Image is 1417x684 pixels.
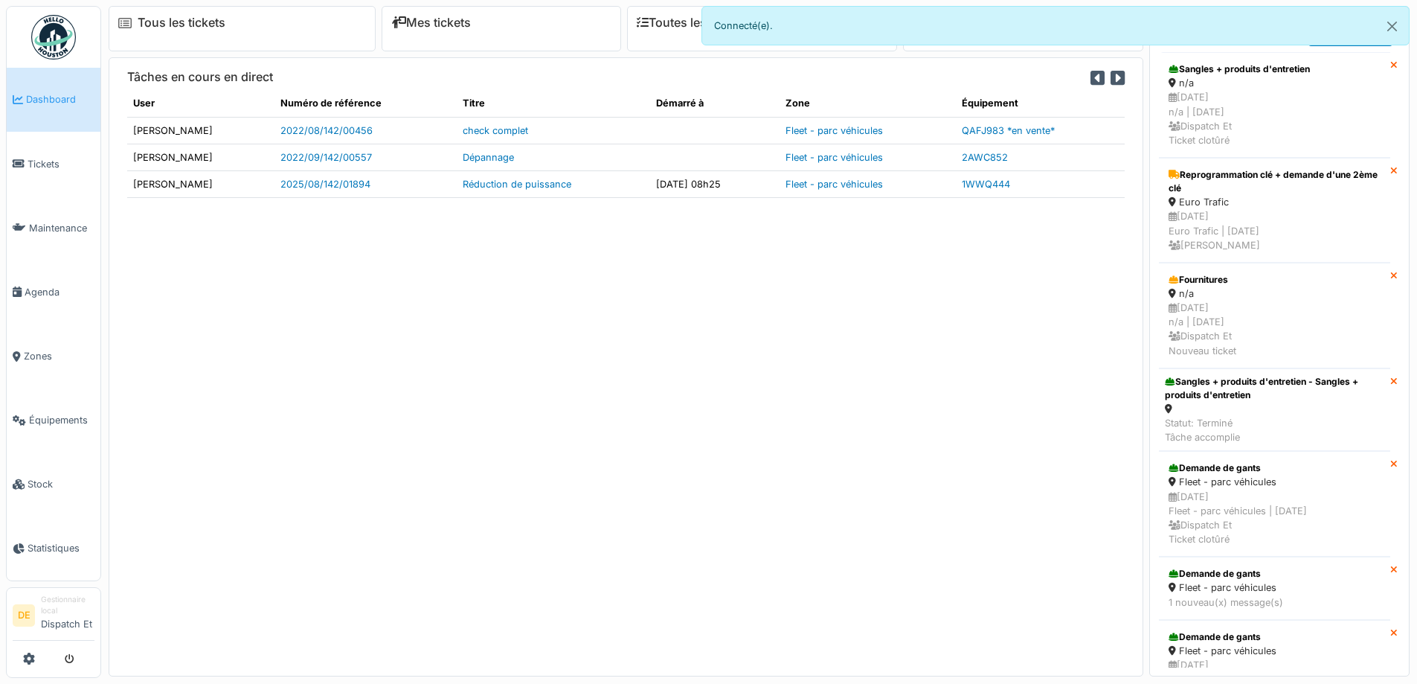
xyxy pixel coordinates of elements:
[13,604,35,627] li: DE
[637,16,748,30] a: Toutes les tâches
[1169,490,1381,547] div: [DATE] Fleet - parc véhicules | [DATE] Dispatch Et Ticket clotûré
[25,285,94,299] span: Agenda
[1169,581,1381,595] div: Fleet - parc véhicules
[133,98,155,109] span: translation missing: fr.shared.user
[280,152,372,163] a: 2022/09/142/00557
[1159,158,1390,263] a: Reprogrammation clé + demande d'une 2ème clé Euro Trafic [DATE]Euro Trafic | [DATE] [PERSON_NAME]
[138,16,225,30] a: Tous les tickets
[1159,451,1390,557] a: Demande de gants Fleet - parc véhicules [DATE]Fleet - parc véhicules | [DATE] Dispatch EtTicket c...
[1159,52,1390,158] a: Sangles + produits d'entretien n/a [DATE]n/a | [DATE] Dispatch EtTicket clotûré
[1169,475,1381,489] div: Fleet - parc véhicules
[780,90,956,117] th: Zone
[650,90,780,117] th: Démarré à
[1169,63,1381,76] div: Sangles + produits d'entretien
[41,594,94,617] div: Gestionnaire local
[1169,76,1381,90] div: n/a
[7,196,100,260] a: Maintenance
[28,157,94,171] span: Tickets
[7,389,100,453] a: Équipements
[1169,209,1381,252] div: [DATE] Euro Trafic | [DATE] [PERSON_NAME]
[127,70,273,84] h6: Tâches en cours en direct
[701,6,1410,45] div: Connecté(e).
[1159,368,1390,452] a: Sangles + produits d'entretien - Sangles + produits d'entretien Statut: TerminéTâche accomplie
[1375,7,1409,46] button: Close
[962,125,1055,136] a: QAFJ983 *en vente*
[7,453,100,517] a: Stock
[274,90,457,117] th: Numéro de référence
[956,90,1125,117] th: Équipement
[29,221,94,235] span: Maintenance
[1165,416,1384,444] div: Statut: Terminé Tâche accomplie
[785,179,883,190] a: Fleet - parc véhicules
[1169,168,1381,195] div: Reprogrammation clé + demande d'une 2ème clé
[785,152,883,163] a: Fleet - parc véhicules
[463,152,514,163] a: Dépannage
[1159,557,1390,619] a: Demande de gants Fleet - parc véhicules 1 nouveau(x) message(s)
[1169,595,1381,610] div: 1 nouveau(x) message(s)
[280,125,373,136] a: 2022/08/142/00456
[391,16,471,30] a: Mes tickets
[24,349,94,363] span: Zones
[457,90,651,117] th: Titre
[1159,263,1390,368] a: Fournitures n/a [DATE]n/a | [DATE] Dispatch EtNouveau ticket
[127,144,274,170] td: [PERSON_NAME]
[13,594,94,641] a: DE Gestionnaire localDispatch Et
[7,325,100,389] a: Zones
[127,170,274,197] td: [PERSON_NAME]
[1165,375,1384,402] div: Sangles + produits d'entretien - Sangles + produits d'entretien
[7,517,100,581] a: Statistiques
[1169,567,1381,581] div: Demande de gants
[127,117,274,144] td: [PERSON_NAME]
[962,179,1010,190] a: 1WWQ444
[28,477,94,491] span: Stock
[1169,287,1381,301] div: n/a
[1169,273,1381,287] div: Fournitures
[463,125,528,136] a: check complet
[7,132,100,196] a: Tickets
[1169,461,1381,475] div: Demande de gants
[29,413,94,427] span: Équipements
[962,152,1008,163] a: 2AWC852
[31,15,76,60] img: Badge_color-CXgf-gQk.svg
[7,68,100,132] a: Dashboard
[280,179,370,190] a: 2025/08/142/01894
[1169,301,1381,358] div: [DATE] n/a | [DATE] Dispatch Et Nouveau ticket
[28,541,94,555] span: Statistiques
[41,594,94,637] li: Dispatch Et
[26,92,94,106] span: Dashboard
[7,260,100,324] a: Agenda
[785,125,883,136] a: Fleet - parc véhicules
[463,179,571,190] a: Réduction de puissance
[1169,195,1381,209] div: Euro Trafic
[1169,630,1381,644] div: Demande de gants
[650,170,780,197] td: [DATE] 08h25
[1169,644,1381,658] div: Fleet - parc véhicules
[1169,90,1381,147] div: [DATE] n/a | [DATE] Dispatch Et Ticket clotûré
